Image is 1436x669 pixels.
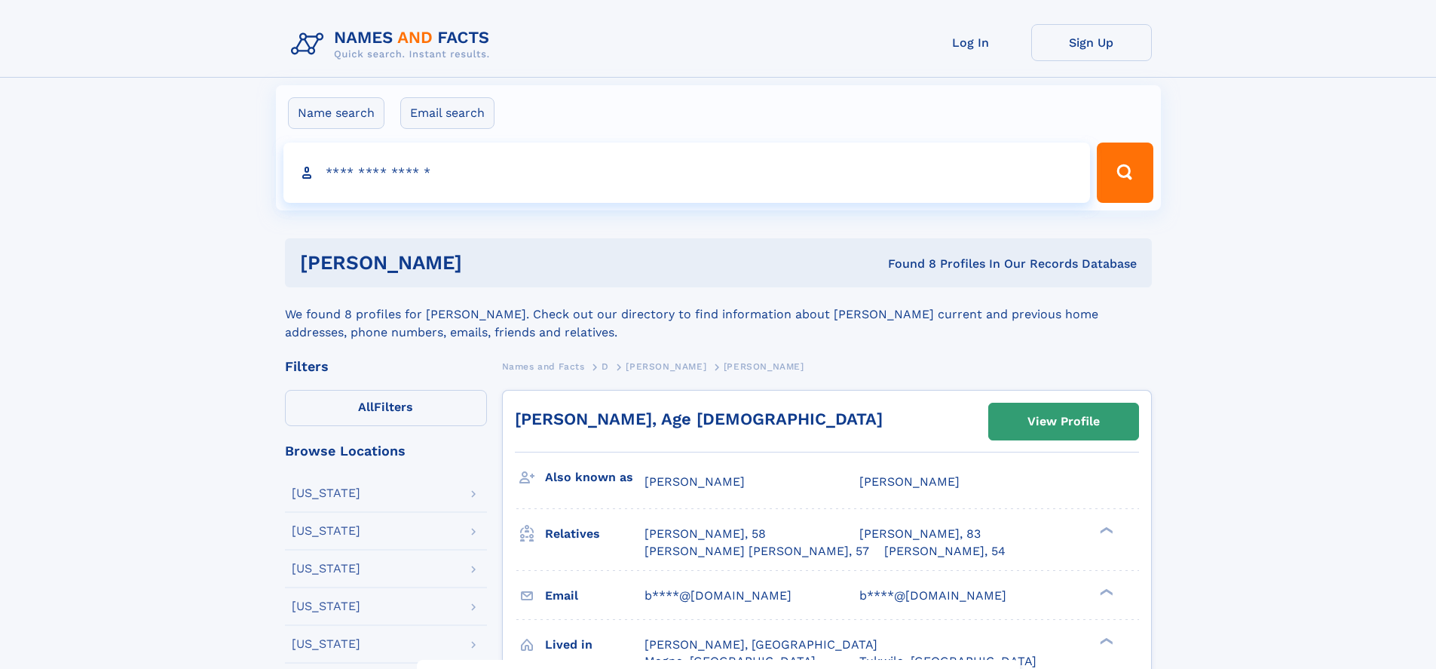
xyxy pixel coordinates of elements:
[292,638,360,650] div: [US_STATE]
[300,253,675,272] h1: [PERSON_NAME]
[675,256,1137,272] div: Found 8 Profiles In Our Records Database
[859,474,960,489] span: [PERSON_NAME]
[285,360,487,373] div: Filters
[645,474,745,489] span: [PERSON_NAME]
[859,526,981,542] a: [PERSON_NAME], 83
[724,361,804,372] span: [PERSON_NAME]
[545,583,645,609] h3: Email
[989,404,1138,440] a: View Profile
[292,563,360,575] div: [US_STATE]
[602,357,609,376] a: D
[288,97,384,129] label: Name search
[292,487,360,499] div: [US_STATE]
[285,24,502,65] img: Logo Names and Facts
[1096,587,1114,597] div: ❯
[545,632,645,658] h3: Lived in
[626,357,706,376] a: [PERSON_NAME]
[645,526,766,542] a: [PERSON_NAME], 58
[602,361,609,372] span: D
[1096,526,1114,536] div: ❯
[545,465,645,490] h3: Also known as
[626,361,706,372] span: [PERSON_NAME]
[285,390,487,426] label: Filters
[1027,404,1100,439] div: View Profile
[859,654,1036,668] span: Tukwila, [GEOGRAPHIC_DATA]
[283,143,1091,203] input: search input
[285,287,1152,342] div: We found 8 profiles for [PERSON_NAME]. Check out our directory to find information about [PERSON_...
[1096,636,1114,646] div: ❯
[545,521,645,547] h3: Relatives
[911,24,1031,61] a: Log In
[515,410,883,428] a: [PERSON_NAME], Age [DEMOGRAPHIC_DATA]
[645,654,816,668] span: Magna, [GEOGRAPHIC_DATA]
[285,444,487,458] div: Browse Locations
[502,357,585,376] a: Names and Facts
[645,543,869,560] a: [PERSON_NAME] [PERSON_NAME], 57
[884,543,1006,560] a: [PERSON_NAME], 54
[358,400,374,414] span: All
[400,97,494,129] label: Email search
[645,637,877,652] span: [PERSON_NAME], [GEOGRAPHIC_DATA]
[1031,24,1152,61] a: Sign Up
[1097,143,1153,203] button: Search Button
[292,525,360,537] div: [US_STATE]
[292,600,360,612] div: [US_STATE]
